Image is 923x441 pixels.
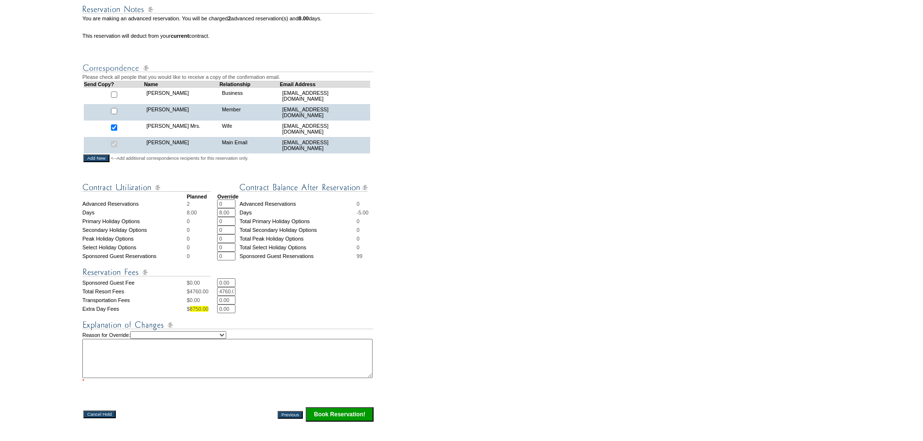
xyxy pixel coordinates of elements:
[298,15,309,21] b: 8.00
[144,81,219,87] td: Name
[228,15,231,21] b: 2
[82,243,187,252] td: Select Holiday Options
[239,208,357,217] td: Days
[82,304,187,313] td: Extra Day Fees
[171,33,189,39] b: current
[82,331,375,384] td: Reason for Override:
[219,104,280,121] td: Member
[219,121,280,137] td: Wife
[190,297,200,303] span: 0.00
[144,121,219,137] td: [PERSON_NAME] Mrs.
[82,208,187,217] td: Days
[190,280,200,286] span: 0.00
[82,278,187,287] td: Sponsored Guest Fee
[239,217,357,226] td: Total Primary Holiday Options
[82,199,187,208] td: Advanced Reservations
[84,81,144,87] td: Send Copy?
[280,121,371,137] td: [EMAIL_ADDRESS][DOMAIN_NAME]
[357,244,360,250] span: 0
[144,87,219,104] td: [PERSON_NAME]
[187,304,217,313] td: $
[190,289,209,294] span: 4760.00
[111,155,249,161] span: <--Add additional correspondence recipients for this reservation only.
[306,407,374,422] input: Click this button to finalize your reservation.
[82,74,280,80] span: Please check all people that you would like to receive a copy of the confirmation email.
[187,201,189,207] span: 2
[280,87,371,104] td: [EMAIL_ADDRESS][DOMAIN_NAME]
[82,296,187,304] td: Transportation Fees
[82,3,373,15] img: Reservation Notes
[82,287,187,296] td: Total Resort Fees
[83,154,110,162] input: Add New
[219,137,280,153] td: Main Email
[187,278,217,287] td: $
[280,104,371,121] td: [EMAIL_ADDRESS][DOMAIN_NAME]
[239,234,357,243] td: Total Peak Holiday Options
[187,218,189,224] span: 0
[219,87,280,104] td: Business
[239,252,357,260] td: Sponsored Guest Reservations
[187,287,217,296] td: $
[219,81,280,87] td: Relationship
[280,137,371,153] td: [EMAIL_ADDRESS][DOMAIN_NAME]
[82,266,211,278] img: Reservation Fees
[357,227,360,233] span: 0
[187,244,189,250] span: 0
[144,137,219,153] td: [PERSON_NAME]
[82,252,187,260] td: Sponsored Guest Reservations
[82,234,187,243] td: Peak Holiday Options
[82,33,375,39] td: This reservation will deduct from your contract.
[357,218,360,224] span: 0
[239,182,368,194] img: Contract Balance After Reservation
[357,210,368,215] span: -5.00
[82,15,375,27] td: You are making an advanced reservation. You will be charged advanced reservation(s) and days.
[187,253,189,259] span: 0
[357,253,362,259] span: 99
[239,199,357,208] td: Advanced Reservations
[187,210,197,215] span: 8.00
[82,217,187,226] td: Primary Holiday Options
[82,319,373,331] img: Explanation of Changes
[82,182,211,194] img: Contract Utilization
[190,306,209,312] span: 8750.00
[357,236,360,242] span: 0
[239,226,357,234] td: Total Secondary Holiday Options
[187,194,206,199] strong: Planned
[187,236,189,242] span: 0
[217,194,238,199] strong: Override
[144,104,219,121] td: [PERSON_NAME]
[187,227,189,233] span: 0
[278,411,303,419] input: Previous
[83,411,116,418] input: Cancel Hold
[357,201,360,207] span: 0
[187,296,217,304] td: $
[280,81,371,87] td: Email Address
[239,243,357,252] td: Total Select Holiday Options
[82,226,187,234] td: Secondary Holiday Options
